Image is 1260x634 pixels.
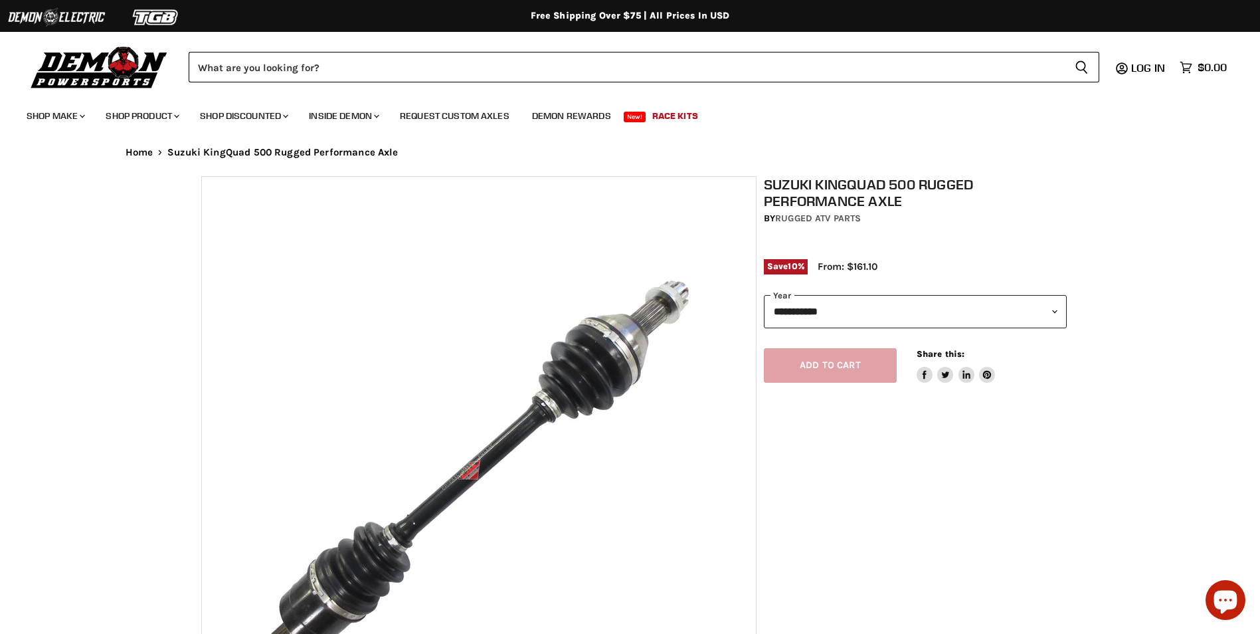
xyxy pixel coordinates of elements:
a: Rugged ATV Parts [775,213,861,224]
span: 10 [788,261,797,271]
span: Save % [764,259,808,274]
span: $0.00 [1198,61,1227,74]
a: $0.00 [1173,58,1233,77]
h1: Suzuki KingQuad 500 Rugged Performance Axle [764,176,1067,209]
div: by [764,211,1067,226]
select: year [764,295,1067,328]
nav: Breadcrumbs [99,147,1162,158]
button: Search [1064,52,1099,82]
img: Demon Powersports [27,43,172,90]
a: Shop Product [96,102,187,130]
a: Shop Make [17,102,93,130]
a: Shop Discounted [190,102,296,130]
aside: Share this: [917,348,996,383]
input: Search [189,52,1064,82]
a: Home [126,147,153,158]
span: From: $161.10 [818,261,877,272]
img: TGB Logo 2 [106,5,206,30]
span: Suzuki KingQuad 500 Rugged Performance Axle [167,147,398,158]
inbox-online-store-chat: Shopify online store chat [1202,580,1249,623]
span: Share this: [917,349,964,359]
a: Race Kits [642,102,708,130]
span: New! [624,112,646,122]
ul: Main menu [17,97,1223,130]
form: Product [189,52,1099,82]
img: Demon Electric Logo 2 [7,5,106,30]
a: Demon Rewards [522,102,621,130]
div: Free Shipping Over $75 | All Prices In USD [99,10,1162,22]
a: Request Custom Axles [390,102,519,130]
a: Inside Demon [299,102,387,130]
span: Log in [1131,61,1165,74]
a: Log in [1125,62,1173,74]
